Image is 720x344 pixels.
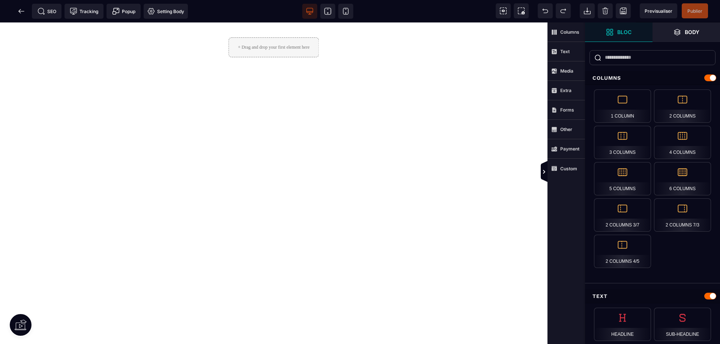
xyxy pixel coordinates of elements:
[654,89,711,123] div: 2 Columns
[496,3,511,18] span: View components
[687,8,702,14] span: Publier
[560,127,572,132] strong: Other
[685,29,699,35] strong: Body
[617,29,631,35] strong: Bloc
[560,107,574,113] strong: Forms
[560,146,579,152] strong: Payment
[70,7,98,15] span: Tracking
[594,235,651,268] div: 2 Columns 4/5
[228,15,319,35] div: + Drag and drop your first element here
[594,89,651,123] div: 1 Column
[147,7,184,15] span: Setting Body
[594,308,651,341] div: Headline
[594,198,651,232] div: 2 Columns 3/7
[654,126,711,159] div: 4 Columns
[560,68,573,74] strong: Media
[594,162,651,195] div: 5 Columns
[585,289,720,303] div: Text
[37,7,56,15] span: SEO
[640,3,677,18] span: Preview
[585,22,652,42] span: Open Blocks
[645,8,672,14] span: Previsualiser
[560,166,577,171] strong: Custom
[560,49,570,54] strong: Text
[514,3,529,18] span: Screenshot
[560,29,579,35] strong: Columns
[654,308,711,341] div: Sub-Headline
[112,7,135,15] span: Popup
[594,126,651,159] div: 3 Columns
[585,71,720,85] div: Columns
[652,22,720,42] span: Open Layer Manager
[560,88,571,93] strong: Extra
[654,198,711,232] div: 2 Columns 7/3
[654,162,711,195] div: 6 Columns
